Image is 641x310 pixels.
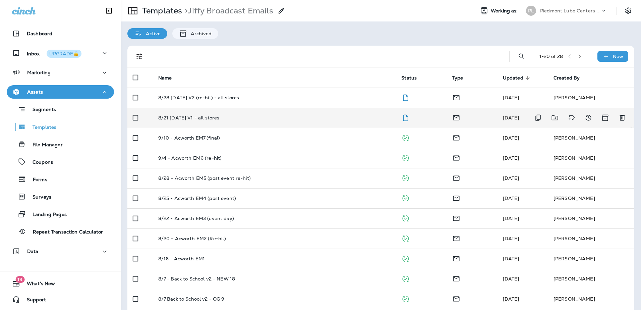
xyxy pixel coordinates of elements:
td: [PERSON_NAME] [548,269,634,289]
div: PL [526,6,536,16]
span: Published [401,195,410,201]
span: Created By [553,75,588,81]
span: Alyson Dixon [503,175,519,181]
button: Repeat Transaction Calculator [7,224,114,239]
p: 8/21 [DATE] V1 - all stores [158,115,220,120]
p: 8/25 - Acworth EM4 (post event) [158,196,236,201]
button: View Changelog [582,111,595,124]
span: Alyson Dixon [503,296,519,302]
p: Forms [26,177,47,183]
button: UPGRADE🔒 [47,50,81,58]
span: Published [401,215,410,221]
button: Delete [616,111,629,124]
button: Assets [7,85,114,99]
button: Search Templates [515,50,528,63]
button: Archive [598,111,612,124]
button: Settings [622,5,634,17]
span: Updated [503,75,532,81]
span: Email [452,275,460,281]
p: Inbox [27,50,81,57]
td: [PERSON_NAME] [548,208,634,228]
button: Landing Pages [7,207,114,221]
span: Name [158,75,172,81]
span: Published [401,154,410,160]
p: Jiffy Broadcast Emails [182,6,273,16]
td: [PERSON_NAME] [548,88,634,108]
span: Alyson Dixon [503,256,519,262]
span: Support [20,297,46,305]
button: Marketing [7,66,114,79]
span: Email [452,134,460,140]
td: [PERSON_NAME] [548,148,634,168]
button: Add tags [565,111,578,124]
p: 8/28 [DATE] V2 (re-hit) - all stores [158,95,239,100]
span: Email [452,195,460,201]
button: Duplicate [531,111,545,124]
span: Alyson Dixon [503,135,519,141]
button: Surveys [7,190,114,204]
span: Alyson Dixon [503,215,519,221]
button: 19What's New [7,277,114,290]
span: Type [452,75,463,81]
span: Email [452,215,460,221]
span: Draft [401,114,410,120]
p: Active [142,31,161,36]
button: Filters [133,50,146,63]
button: Coupons [7,155,114,169]
button: Collapse Sidebar [100,4,118,17]
span: 19 [15,276,24,283]
span: Status [401,75,425,81]
span: Alyson Dixon [503,276,519,282]
button: Dashboard [7,27,114,40]
span: Created By [553,75,580,81]
p: Landing Pages [26,212,67,218]
button: Forms [7,172,114,186]
td: [PERSON_NAME] [548,188,634,208]
p: Piedmont Lube Centers LLC [540,8,600,13]
span: Draft [401,94,410,100]
button: File Manager [7,137,114,151]
span: Email [452,235,460,241]
p: Archived [187,31,212,36]
p: Data [27,249,39,254]
p: 9/4 - Acworth EM6 (re-hit) [158,155,222,161]
span: Published [401,134,410,140]
span: Email [452,174,460,180]
p: Segments [26,107,56,113]
span: Email [452,295,460,301]
button: Data [7,245,114,258]
span: Published [401,255,410,261]
p: Coupons [26,159,53,166]
span: Email [452,94,460,100]
p: Surveys [26,194,51,201]
td: [PERSON_NAME] [548,228,634,249]
p: 8/28 - Acworth EM5 (post event re-hit) [158,175,251,181]
td: [PERSON_NAME] [548,249,634,269]
button: Segments [7,102,114,116]
p: New [613,54,623,59]
p: Assets [27,89,43,95]
p: Repeat Transaction Calculator [26,229,103,236]
span: Published [401,235,410,241]
p: 8/22 - Acworth EM3 (event day) [158,216,234,221]
td: [PERSON_NAME] [548,128,634,148]
button: Move to folder [548,111,562,124]
span: Published [401,174,410,180]
p: 8/16 - Acworth EM1 [158,256,205,261]
span: Alyson Dixon [503,195,519,201]
p: 9/10 - Acworth EM7 (final) [158,135,220,141]
span: Email [452,255,460,261]
span: Working as: [491,8,519,14]
button: Templates [7,120,114,134]
p: Marketing [27,70,51,75]
p: Templates [139,6,182,16]
span: Alyson Dixon [503,115,519,121]
p: File Manager [26,142,63,148]
span: Email [452,114,460,120]
button: Support [7,293,114,306]
span: Name [158,75,181,81]
span: Status [401,75,417,81]
p: Templates [26,124,56,131]
span: Alyson Dixon [503,95,519,101]
span: Type [452,75,472,81]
